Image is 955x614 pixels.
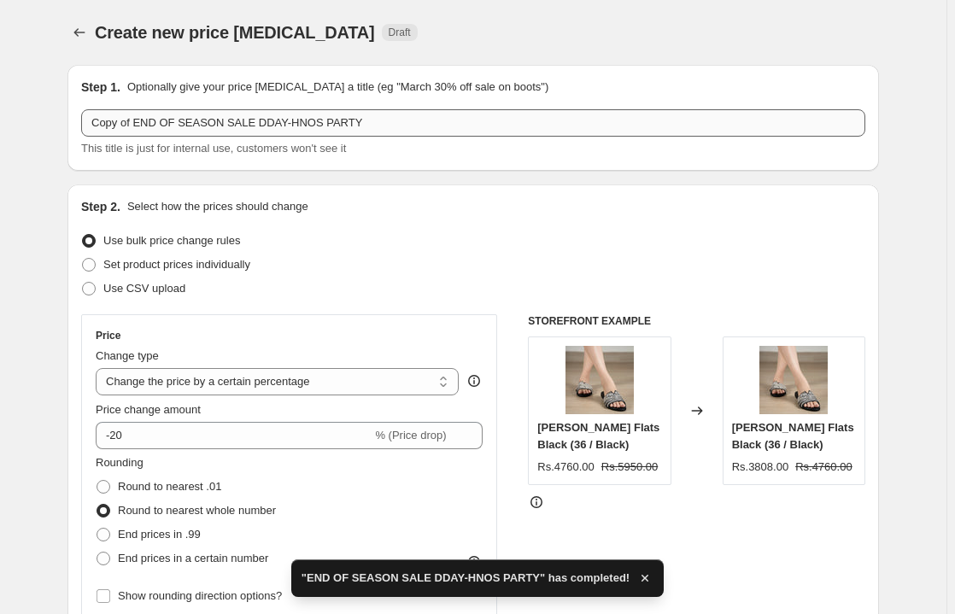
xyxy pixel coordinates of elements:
[118,480,221,493] span: Round to nearest .01
[565,346,634,414] img: 1I0A0243_80x.jpg
[127,198,308,215] p: Select how the prices should change
[81,109,865,137] input: 30% off holiday sale
[81,79,120,96] h2: Step 1.
[528,314,865,328] h6: STOREFRONT EXAMPLE
[466,372,483,389] div: help
[375,429,446,441] span: % (Price drop)
[118,528,201,541] span: End prices in .99
[96,329,120,342] h3: Price
[103,258,250,271] span: Set product prices individually
[389,26,411,39] span: Draft
[118,552,268,564] span: End prices in a certain number
[103,282,185,295] span: Use CSV upload
[67,20,91,44] button: Price change jobs
[96,422,372,449] input: -15
[81,198,120,215] h2: Step 2.
[537,460,595,473] span: Rs.4760.00
[302,570,630,587] span: "END OF SEASON SALE DDAY-HNOS PARTY" has completed!
[118,504,276,517] span: Round to nearest whole number
[732,460,789,473] span: Rs.3808.00
[96,403,201,416] span: Price change amount
[127,79,548,96] p: Optionally give your price [MEDICAL_DATA] a title (eg "March 30% off sale on boots")
[759,346,828,414] img: 1I0A0243_80x.jpg
[81,142,346,155] span: This title is just for internal use, customers won't see it
[732,421,854,451] span: [PERSON_NAME] Flats Black (36 / Black)
[795,460,852,473] span: Rs.4760.00
[95,23,375,42] span: Create new price [MEDICAL_DATA]
[118,589,282,602] span: Show rounding direction options?
[103,234,240,247] span: Use bulk price change rules
[96,349,159,362] span: Change type
[537,421,659,451] span: [PERSON_NAME] Flats Black (36 / Black)
[96,456,144,469] span: Rounding
[601,460,659,473] span: Rs.5950.00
